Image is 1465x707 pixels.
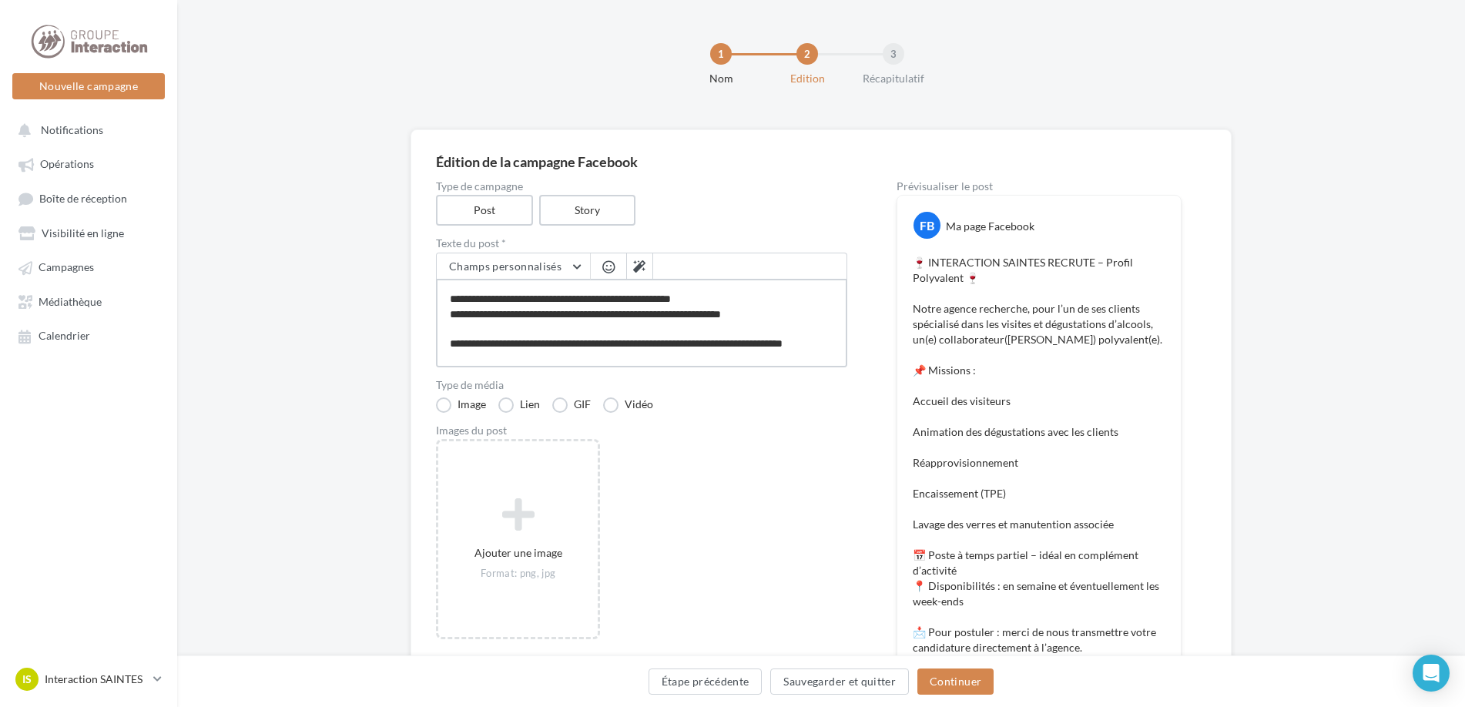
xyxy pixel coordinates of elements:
div: FB [914,212,940,239]
label: Vidéo [603,397,653,413]
p: 🍷 INTERACTION SAINTES RECRUTE – Profil Polyvalent 🍷 Notre agence recherche, pour l’un de ses clie... [913,255,1165,686]
span: Campagnes [39,261,94,274]
label: Type de média [436,380,847,390]
span: Calendrier [39,330,90,343]
div: 3 [883,43,904,65]
span: Médiathèque [39,295,102,308]
a: Boîte de réception [9,184,168,213]
a: Visibilité en ligne [9,219,168,246]
a: Médiathèque [9,287,168,315]
div: Prévisualiser le post [897,181,1182,192]
span: IS [22,672,32,687]
button: Sauvegarder et quitter [770,668,909,695]
label: GIF [552,397,591,413]
label: Lien [498,397,540,413]
label: Image [436,397,486,413]
a: Calendrier [9,321,168,349]
label: Story [539,195,636,226]
button: Étape précédente [649,668,763,695]
div: Ma page Facebook [946,219,1034,234]
div: Images du post [436,425,847,436]
label: Type de campagne [436,181,847,192]
div: Récapitulatif [844,71,943,86]
a: Campagnes [9,253,168,280]
button: Continuer [917,668,994,695]
div: Édition de la campagne Facebook [436,155,1206,169]
p: Interaction SAINTES [45,672,147,687]
div: 1 [710,43,732,65]
span: Champs personnalisés [449,260,562,273]
button: Champs personnalisés [437,253,590,280]
span: Visibilité en ligne [42,226,124,240]
div: Open Intercom Messenger [1413,655,1450,692]
a: Opérations [9,149,168,177]
label: Post [436,195,533,226]
span: Opérations [40,158,94,171]
div: 2 [796,43,818,65]
span: Boîte de réception [39,192,127,205]
button: Notifications [9,116,162,143]
button: Nouvelle campagne [12,73,165,99]
span: Notifications [41,123,103,136]
div: Edition [758,71,857,86]
div: Nom [672,71,770,86]
a: IS Interaction SAINTES [12,665,165,694]
label: Texte du post * [436,238,847,249]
